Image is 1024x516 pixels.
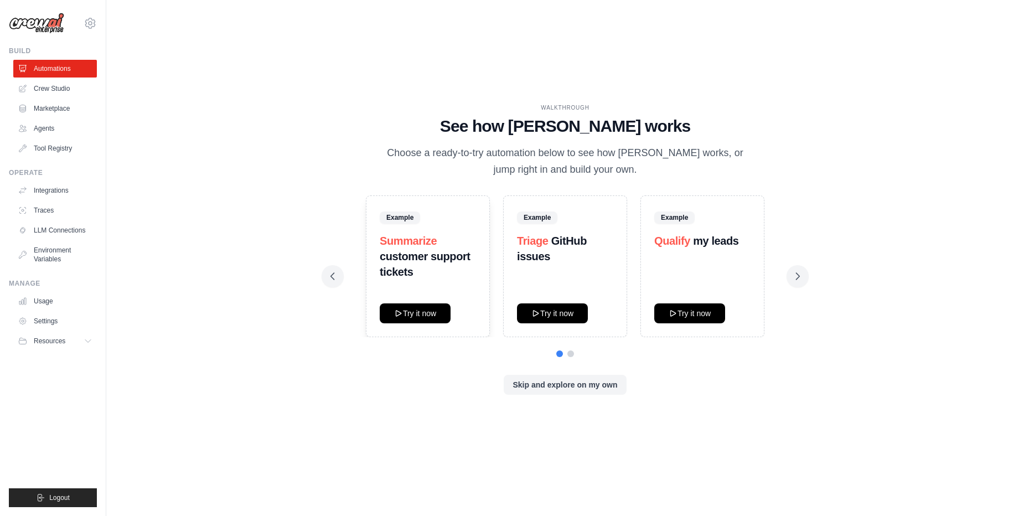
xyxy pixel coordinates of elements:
a: Traces [13,202,97,219]
span: Resources [34,337,65,345]
div: Manage [9,279,97,288]
img: Logo [9,13,64,34]
a: Integrations [13,182,97,199]
span: Example [654,211,695,224]
a: Agents [13,120,97,137]
button: Try it now [380,303,451,323]
button: Skip and explore on my own [504,375,626,395]
span: Summarize [380,235,437,247]
div: Operate [9,168,97,177]
strong: customer support tickets [380,250,470,278]
a: Automations [13,60,97,78]
p: Choose a ready-to-try automation below to see how [PERSON_NAME] works, or jump right in and build... [379,145,751,178]
span: Logout [49,493,70,502]
div: Build [9,47,97,55]
button: Resources [13,332,97,350]
h1: See how [PERSON_NAME] works [330,116,800,136]
a: Marketplace [13,100,97,117]
a: Settings [13,312,97,330]
button: Try it now [517,303,588,323]
a: LLM Connections [13,221,97,239]
a: Environment Variables [13,241,97,268]
button: Logout [9,488,97,507]
span: Triage [517,235,549,247]
a: Crew Studio [13,80,97,97]
button: Try it now [654,303,725,323]
a: Tool Registry [13,140,97,157]
strong: GitHub issues [517,235,587,262]
a: Usage [13,292,97,310]
span: Example [517,211,557,224]
strong: my leads [693,235,738,247]
span: Qualify [654,235,690,247]
span: Example [380,211,420,224]
div: WALKTHROUGH [330,104,800,112]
